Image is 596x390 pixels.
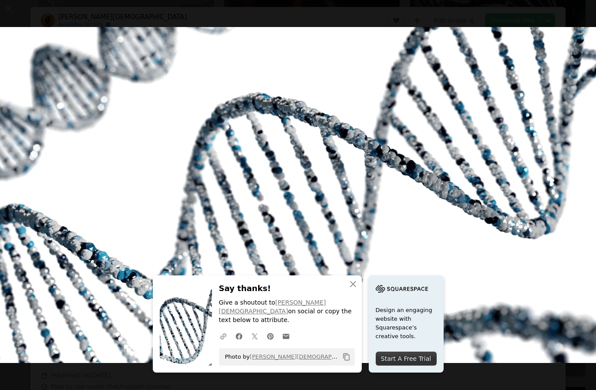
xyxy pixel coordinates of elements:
[369,275,444,373] a: Design an engaging website with Squarespace’s creative tools.Start A Free Trial
[339,349,354,364] button: Copy to clipboard
[376,282,428,295] img: file-1705255347840-230a6ab5bca9image
[247,327,263,345] a: Share on Twitter
[221,350,339,364] span: Photo by on
[219,282,355,295] h3: Say thanks!
[219,298,355,325] p: Give a shoutout to on social or copy the text below to attribute.
[250,353,361,360] a: [PERSON_NAME][DEMOGRAPHIC_DATA]
[278,327,294,345] a: Share over email
[376,352,437,366] div: Start A Free Trial
[263,327,278,345] a: Share on Pinterest
[231,327,247,345] a: Share on Facebook
[219,299,326,315] a: [PERSON_NAME][DEMOGRAPHIC_DATA]
[376,306,437,341] span: Design an engaging website with Squarespace’s creative tools.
